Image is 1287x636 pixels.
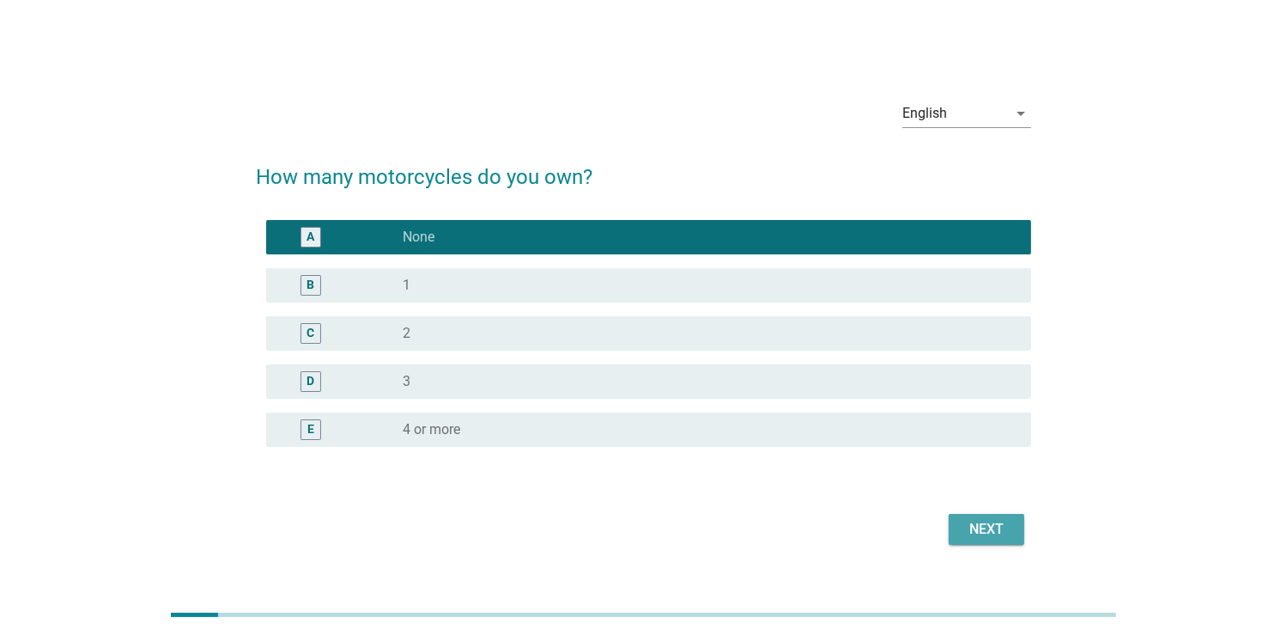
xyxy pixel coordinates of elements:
[307,421,314,439] div: E
[403,325,410,342] label: 2
[403,277,410,294] label: 1
[403,229,434,246] label: None
[403,421,460,438] label: 4 or more
[307,373,314,391] div: D
[962,519,1011,540] div: Next
[949,514,1024,545] button: Next
[307,229,314,247] div: A
[1011,103,1031,124] i: arrow_drop_down
[307,325,314,343] div: C
[256,144,1031,193] h2: How many motorcycles do you own?
[403,373,410,390] label: 3
[902,106,947,121] div: English
[307,277,314,295] div: B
